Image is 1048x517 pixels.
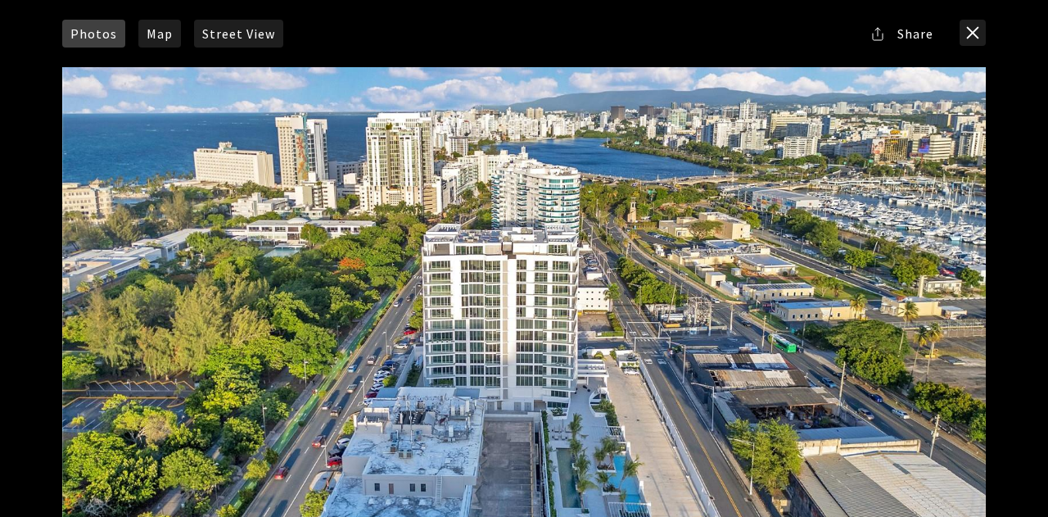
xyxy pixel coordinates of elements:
[67,77,204,93] span: [PHONE_NUMBER]
[202,27,275,40] span: Street View
[70,27,117,40] span: Photos
[62,20,125,48] a: Photos
[194,20,283,48] a: Street View
[897,27,933,40] span: Share
[138,20,181,48] a: Map
[20,101,233,132] span: I agree to be contacted by [PERSON_NAME] International Real Estate PR via text, call & email. To ...
[17,37,237,48] div: Do you have questions?
[17,52,237,64] div: Call or text [DATE], we are here to help!
[147,27,173,40] span: Map
[960,20,986,46] button: close modal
